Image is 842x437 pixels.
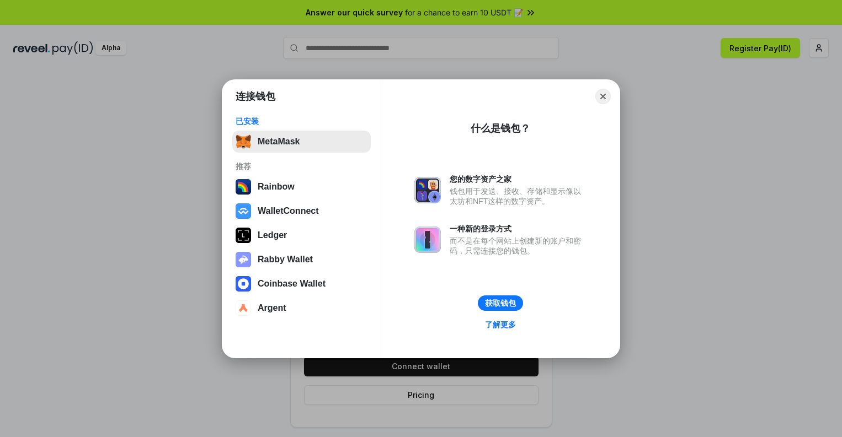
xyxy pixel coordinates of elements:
img: svg+xml,%3Csvg%20xmlns%3D%22http%3A%2F%2Fwww.w3.org%2F2000%2Fsvg%22%20fill%3D%22none%22%20viewBox... [414,226,441,253]
button: Coinbase Wallet [232,273,371,295]
div: 钱包用于发送、接收、存储和显示像以太坊和NFT这样的数字资产。 [450,186,587,206]
img: svg+xml,%3Csvg%20xmlns%3D%22http%3A%2F%2Fwww.w3.org%2F2000%2Fsvg%22%20fill%3D%22none%22%20viewBox... [414,177,441,203]
div: WalletConnect [258,206,319,216]
button: Rabby Wallet [232,249,371,271]
div: 而不是在每个网站上创建新的账户和密码，只需连接您的钱包。 [450,236,587,256]
button: WalletConnect [232,200,371,222]
img: svg+xml,%3Csvg%20width%3D%2228%22%20height%3D%2228%22%20viewBox%3D%220%200%2028%2028%22%20fill%3D... [236,203,251,219]
div: 获取钱包 [485,298,516,308]
div: 什么是钱包？ [471,122,530,135]
div: 已安装 [236,116,367,126]
button: Close [595,89,611,104]
div: 一种新的登录方式 [450,224,587,234]
div: Rabby Wallet [258,255,313,265]
div: Ledger [258,230,287,240]
button: MetaMask [232,131,371,153]
img: svg+xml,%3Csvg%20fill%3D%22none%22%20height%3D%2233%22%20viewBox%3D%220%200%2035%2033%22%20width%... [236,134,251,149]
h1: 连接钱包 [236,90,275,103]
button: 获取钱包 [478,295,523,311]
div: Argent [258,303,286,313]
button: Ledger [232,224,371,246]
img: svg+xml,%3Csvg%20width%3D%2228%22%20height%3D%2228%22%20viewBox%3D%220%200%2028%2028%22%20fill%3D... [236,300,251,316]
img: svg+xml,%3Csvg%20width%3D%22120%22%20height%3D%22120%22%20viewBox%3D%220%200%20120%20120%22%20fil... [236,179,251,195]
div: 了解更多 [485,320,516,330]
div: 推荐 [236,161,367,171]
div: Coinbase Wallet [258,279,326,289]
img: svg+xml,%3Csvg%20xmlns%3D%22http%3A%2F%2Fwww.w3.org%2F2000%2Fsvg%22%20width%3D%2228%22%20height%3... [236,228,251,243]
img: svg+xml,%3Csvg%20width%3D%2228%22%20height%3D%2228%22%20viewBox%3D%220%200%2028%2028%22%20fill%3D... [236,276,251,292]
button: Rainbow [232,176,371,198]
div: Rainbow [258,182,295,192]
div: MetaMask [258,137,300,147]
button: Argent [232,297,371,319]
img: svg+xml,%3Csvg%20xmlns%3D%22http%3A%2F%2Fwww.w3.org%2F2000%2Fsvg%22%20fill%3D%22none%22%20viewBox... [236,252,251,267]
div: 您的数字资产之家 [450,174,587,184]
a: 了解更多 [478,317,523,332]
